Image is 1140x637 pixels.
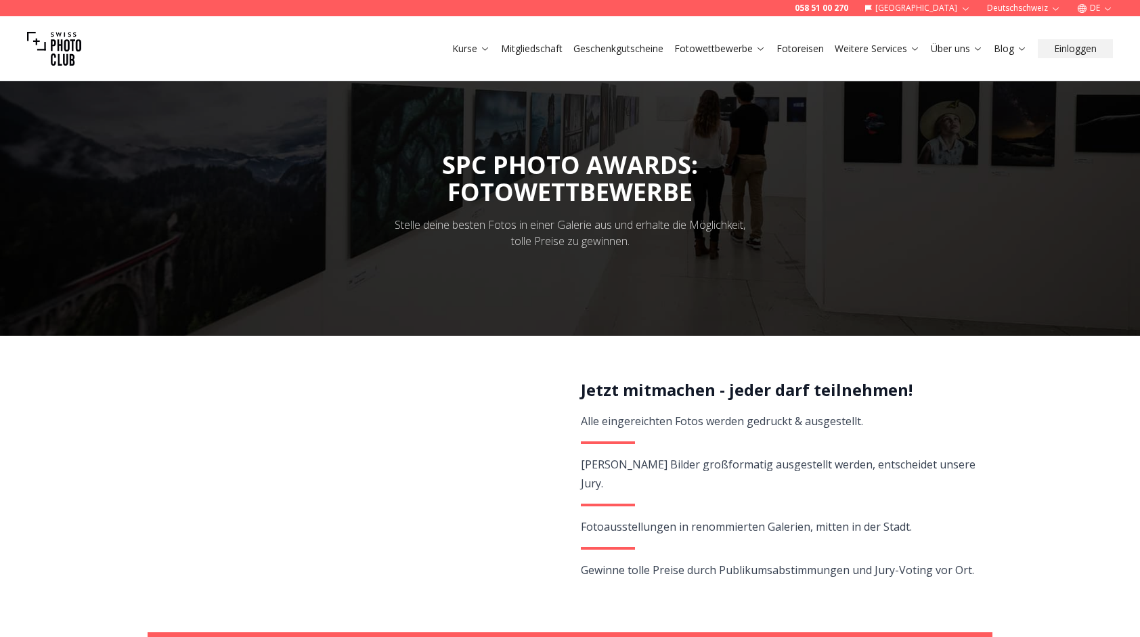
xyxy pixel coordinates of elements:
[776,42,824,56] a: Fotoreisen
[496,39,568,58] button: Mitgliedschaft
[501,42,563,56] a: Mitgliedschaft
[835,42,920,56] a: Weitere Services
[447,39,496,58] button: Kurse
[988,39,1032,58] button: Blog
[568,39,669,58] button: Geschenkgutscheine
[442,179,698,206] div: FOTOWETTBEWERBE
[925,39,988,58] button: Über uns
[452,42,490,56] a: Kurse
[581,563,974,577] span: Gewinne tolle Preise durch Publikumsabstimmungen und Jury-Voting vor Ort.
[581,457,975,491] span: [PERSON_NAME] Bilder großformatig ausgestellt werden, entscheidet unsere Jury.
[27,22,81,76] img: Swiss photo club
[674,42,766,56] a: Fotowettbewerbe
[829,39,925,58] button: Weitere Services
[994,42,1027,56] a: Blog
[771,39,829,58] button: Fotoreisen
[581,414,863,429] span: Alle eingereichten Fotos werden gedruckt & ausgestellt.
[1038,39,1113,58] button: Einloggen
[795,3,848,14] a: 058 51 00 270
[573,42,663,56] a: Geschenkgutscheine
[669,39,771,58] button: Fotowettbewerbe
[931,42,983,56] a: Über uns
[442,148,698,206] span: SPC PHOTO AWARDS:
[581,379,977,401] h2: Jetzt mitmachen - jeder darf teilnehmen!
[581,519,912,534] span: Fotoausstellungen in renommierten Galerien, mitten in der Stadt.
[386,217,754,249] div: Stelle deine besten Fotos in einer Galerie aus und erhalte die Möglichkeit, tolle Preise zu gewin...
